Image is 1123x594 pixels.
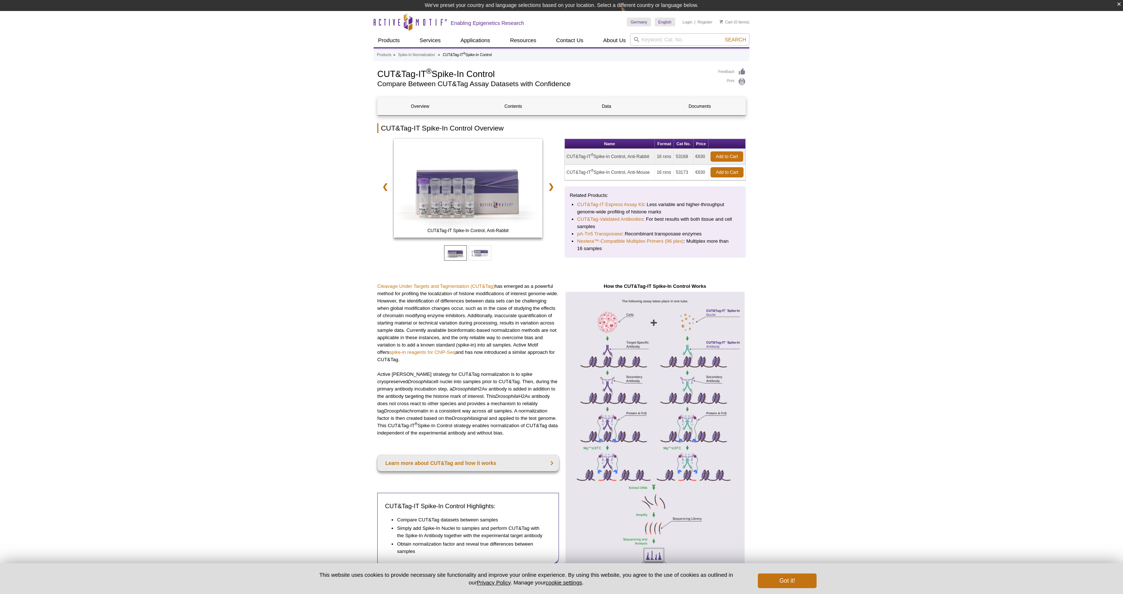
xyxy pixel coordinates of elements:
[599,33,630,47] a: About Us
[377,81,711,87] h2: Compare Between CUT&Tag Assay Datasets with Confidence
[377,68,711,79] h1: CUT&Tag-IT Spike-In Control
[720,19,733,25] a: Cart
[377,283,495,289] a: Cleavage Under Targets and Tagmentation (CUT&Tag)
[495,393,519,399] em: Drosophila
[674,165,693,180] td: 53173
[591,153,593,157] sup: ®
[393,53,395,57] li: »
[384,408,407,414] em: Drosophila
[415,421,418,426] sup: ®
[546,579,582,586] button: cookie settings
[710,151,743,162] a: Add to Cart
[720,20,723,23] img: Your Cart
[758,573,817,588] button: Got it!
[374,33,404,47] a: Products
[477,579,510,586] a: Privacy Policy
[718,78,746,86] a: Print
[694,139,709,149] th: Price
[694,18,695,26] li: |
[720,18,749,26] li: (0 items)
[377,52,391,58] a: Products
[718,68,746,76] a: Feedback
[565,139,655,149] th: Name
[674,139,693,149] th: Cat No.
[577,216,643,223] a: CUT&Tag-Validated Antibodies
[723,36,748,43] button: Search
[394,139,542,240] a: CUT&Tag-IT Spike-In Control, Anti-Mouse
[377,371,559,437] p: Active [PERSON_NAME] strategy for CUT&Tag normalization is to spike cryopreserved cell nuclei int...
[565,165,655,180] td: CUT&Tag-IT Spike-In Control, Anti-Mouse
[397,516,544,524] li: Compare CUT&Tag datasets between samples
[438,53,440,57] li: »
[456,33,495,47] a: Applications
[397,540,544,555] li: Obtain normalization factor and reveal true differences between samples
[378,98,462,115] a: Overview
[377,178,393,195] a: ❮
[577,230,622,238] a: pA-Tn5 Transposase
[577,238,684,245] a: Nextera™-Compatible Multiplex Primers (96 plex)
[694,149,709,165] td: €630
[306,571,746,586] p: This website uses cookies to provide necessary site functionality and improve your online experie...
[657,98,742,115] a: Documents
[694,165,709,180] td: €630
[543,178,559,195] a: ❯
[471,98,556,115] a: Contents
[552,33,588,47] a: Contact Us
[452,415,475,421] em: Drosophila
[453,386,476,392] em: Drosophila
[577,238,733,252] li: : Multiplex more than 16 samples
[415,33,445,47] a: Services
[621,5,640,23] img: Change Here
[377,123,746,133] h2: CUT&Tag-IT Spike-In Control Overview
[577,216,733,230] li: : For best results with both tissue and cell samples
[604,283,706,289] strong: How the CUT&Tag-IT Spike-In Control Works
[426,67,432,75] sup: ®
[408,379,431,384] em: Drosophila
[655,139,674,149] th: Format
[674,149,693,165] td: 53168
[377,455,559,471] a: Learn more about CUT&Tag and how it works
[506,33,541,47] a: Resources
[394,139,542,238] img: CUT&Tag-IT Spike-In Control, Anti-Rabbit
[451,20,524,26] h2: Enabling Epigenetics Research
[627,18,651,26] a: Germany
[385,502,551,511] h3: CUT&Tag-IT Spike-In Control Highlights:
[655,149,674,165] td: 16 rxns
[591,169,593,173] sup: ®
[725,37,746,43] span: Search
[395,227,541,234] span: CUT&Tag-IT Spike-In Control, Anti-Rabbit
[570,192,741,199] p: Related Products:
[398,52,435,58] a: Spike-In Normalization
[655,165,674,180] td: 16 rxns
[463,52,465,55] sup: ®
[683,19,693,25] a: Login
[577,230,733,238] li: : Recombinant transposase enzymes
[655,18,675,26] a: English
[443,53,492,57] li: CUT&Tag-IT Spike-In Control
[397,525,544,539] li: Simply add Spike-In Nuclei to samples and perform CUT&Tag with the Spike-In Antibody together wit...
[697,19,712,25] a: Register
[710,167,744,177] a: Add to Cart
[565,149,655,165] td: CUT&Tag-IT Spike-In Control, Anti-Rabbit
[630,33,749,46] input: Keyword, Cat. No.
[564,98,649,115] a: Data
[389,349,455,355] a: spike-in reagents for ChIP-Seq
[577,201,733,216] li: : Less variable and higher-throughput genome-wide profiling of histone marks
[577,201,644,208] a: CUT&Tag-IT Express Assay Kit
[377,283,559,363] p: has emerged as a powerful method for profiling the localization of histone modifications of inter...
